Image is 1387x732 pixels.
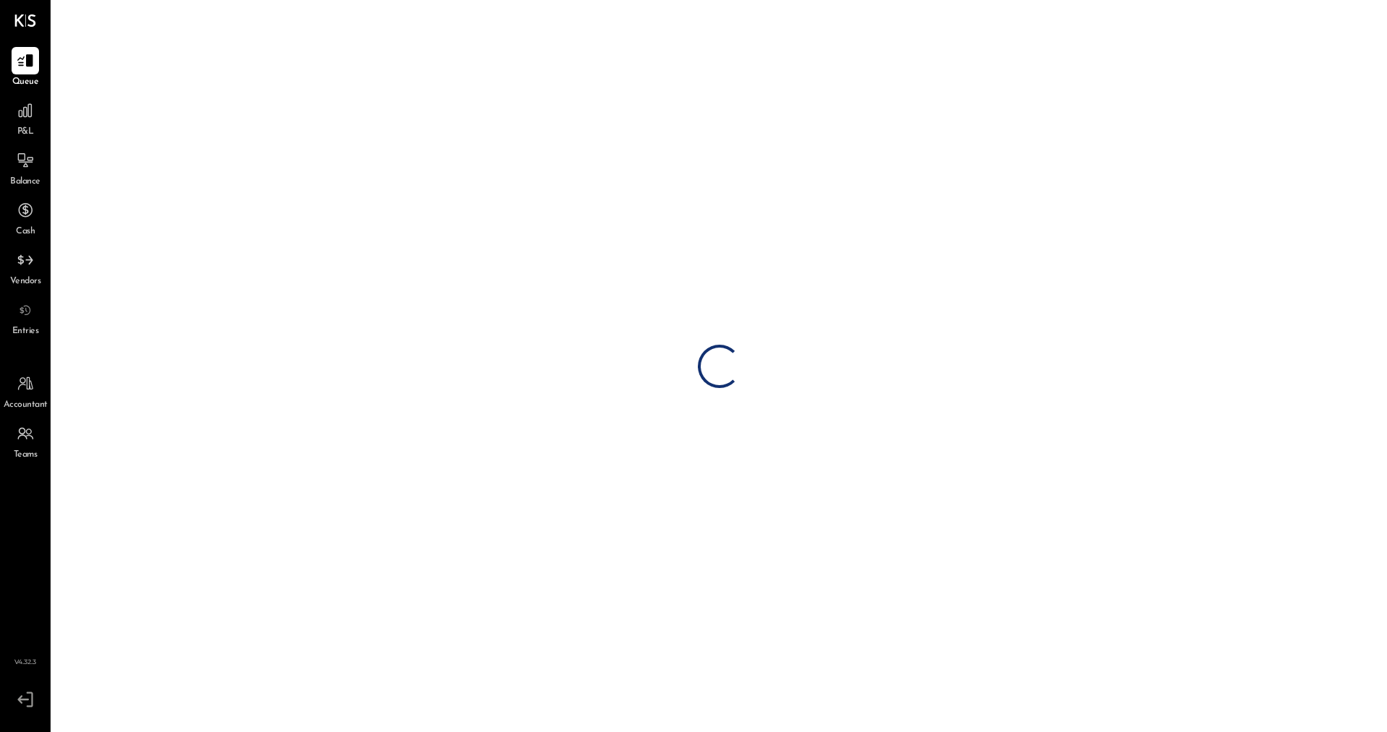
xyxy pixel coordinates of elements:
span: Vendors [10,275,41,288]
span: P&L [17,126,34,139]
a: P&L [1,97,50,139]
span: Queue [12,76,39,89]
a: Vendors [1,246,50,288]
span: Accountant [4,399,48,412]
a: Queue [1,47,50,89]
a: Accountant [1,370,50,412]
a: Teams [1,420,50,462]
span: Teams [14,449,38,462]
a: Balance [1,147,50,189]
span: Entries [12,325,39,338]
span: Cash [16,225,35,238]
a: Entries [1,296,50,338]
span: Balance [10,176,40,189]
a: Cash [1,197,50,238]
